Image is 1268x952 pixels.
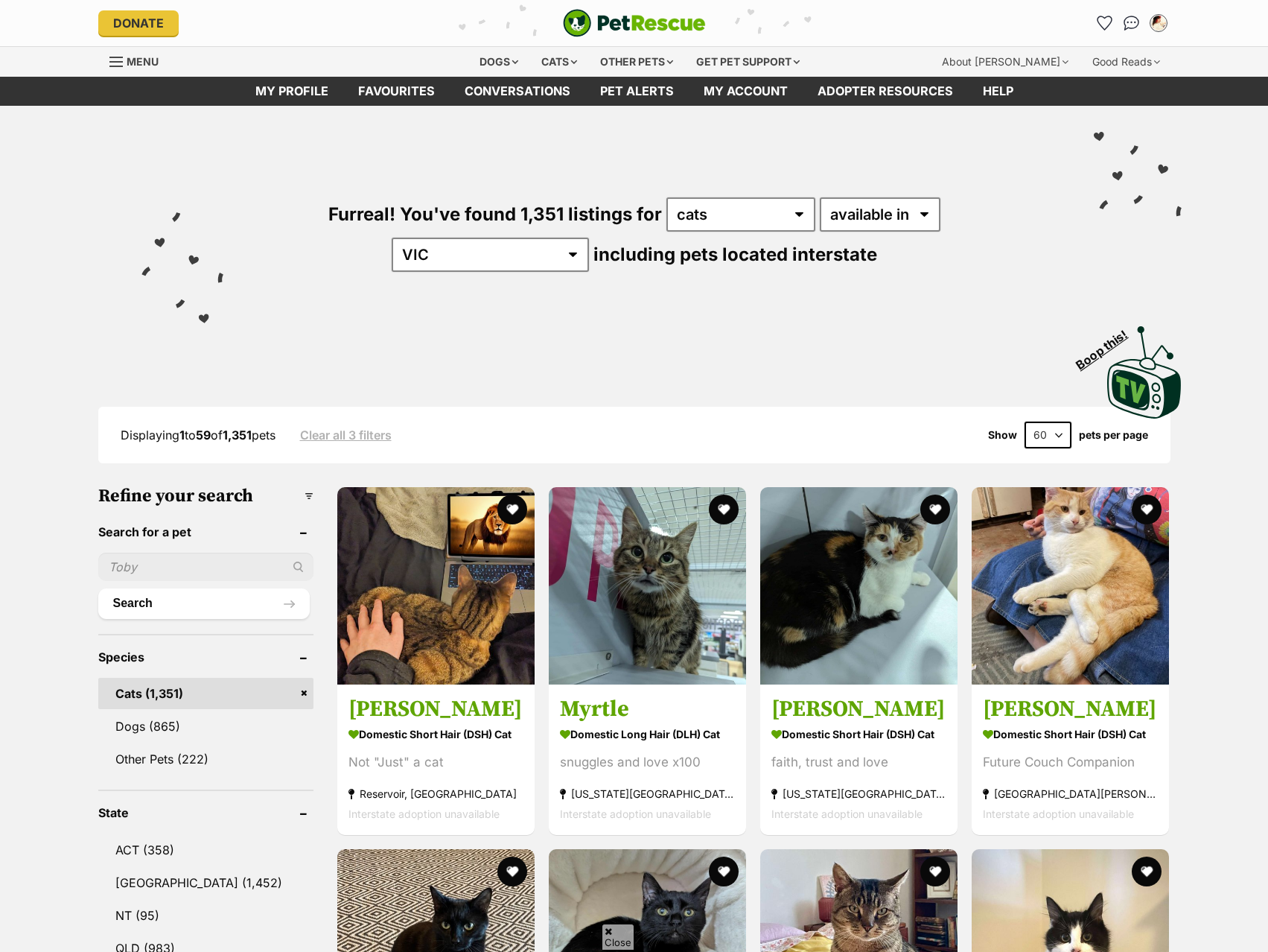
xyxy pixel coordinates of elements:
[98,900,313,931] a: NT (95)
[1120,11,1144,35] a: Conversations
[983,752,1158,772] div: Future Couch Companion
[497,857,527,886] button: favourite
[709,495,739,524] button: favourite
[983,807,1134,820] span: Interstate adoption unavailable
[240,77,343,106] a: My profile
[343,77,450,106] a: Favourites
[98,834,313,866] a: ACT (358)
[1082,47,1170,77] div: Good Reads
[300,428,392,442] a: Clear all 3 filters
[590,47,684,77] div: Other pets
[196,428,211,442] strong: 59
[1107,313,1182,422] a: Boop this!
[593,244,877,265] span: including pets located interstate
[1073,318,1141,372] span: Boop this!
[686,47,810,77] div: Get pet support
[689,77,803,106] a: My account
[560,695,735,723] h3: Myrtle
[1124,16,1139,31] img: chat-41dd97257d64d25036548639549fe6c8038ab92f7586957e7f3b1b290dea8141.svg
[983,695,1158,723] h3: [PERSON_NAME]
[602,924,634,950] span: Close
[127,55,159,68] span: Menu
[531,47,587,77] div: Cats
[931,47,1079,77] div: About [PERSON_NAME]
[771,695,946,723] h3: [PERSON_NAME]
[348,695,523,723] h3: [PERSON_NAME]
[983,723,1158,745] strong: Domestic Short Hair (DSH) Cat
[497,495,527,524] button: favourite
[337,684,535,835] a: [PERSON_NAME] Domestic Short Hair (DSH) Cat Not "Just" a cat Reservoir, [GEOGRAPHIC_DATA] Interst...
[98,525,313,539] header: Search for a pet
[709,857,739,886] button: favourite
[1079,429,1148,441] label: pets per page
[98,10,179,36] a: Donate
[1093,11,1117,35] a: Favourites
[348,784,523,804] strong: Reservoir, [GEOGRAPHIC_DATA]
[549,684,746,835] a: Myrtle Domestic Long Hair (DLH) Cat snuggles and love x100 [US_STATE][GEOGRAPHIC_DATA], [GEOGRAPH...
[988,429,1017,441] span: Show
[121,428,275,442] span: Displaying to of pets
[1151,16,1166,31] img: Jessica Morgan profile pic
[760,684,958,835] a: [PERSON_NAME] Domestic Short Hair (DSH) Cat faith, trust and love [US_STATE][GEOGRAPHIC_DATA], [G...
[563,9,706,37] img: logo-cat-932fe2b9b8326f06289b0f2fb663e598f794de774fb13d1741a6617ecf9a85b4.svg
[98,486,313,507] h3: Refine your search
[179,428,185,442] strong: 1
[1147,11,1170,35] button: My account
[972,487,1169,685] img: Maxie - Domestic Short Hair (DSH) Cat
[98,678,313,709] a: Cats (1,351)
[563,9,706,37] a: PetRescue
[98,806,313,819] header: State
[98,711,313,742] a: Dogs (865)
[1132,857,1162,886] button: favourite
[1132,495,1162,524] button: favourite
[803,77,968,106] a: Adopter resources
[450,77,585,106] a: conversations
[348,807,500,820] span: Interstate adoption unavailable
[98,743,313,775] a: Other Pets (222)
[348,723,523,745] strong: Domestic Short Hair (DSH) Cat
[560,723,735,745] strong: Domestic Long Hair (DLH) Cat
[98,650,313,664] header: Species
[920,857,950,886] button: favourite
[337,487,535,685] img: Sasha - Domestic Short Hair (DSH) Cat
[920,495,950,524] button: favourite
[968,77,1028,106] a: Help
[771,723,946,745] strong: Domestic Short Hair (DSH) Cat
[760,487,958,685] img: Jess - Domestic Short Hair (DSH) Cat
[560,784,735,804] strong: [US_STATE][GEOGRAPHIC_DATA], [GEOGRAPHIC_DATA]
[1093,11,1170,35] ul: Account quick links
[469,47,529,77] div: Dogs
[585,77,689,106] a: Pet alerts
[98,553,313,581] input: Toby
[983,784,1158,804] strong: [GEOGRAPHIC_DATA][PERSON_NAME][GEOGRAPHIC_DATA]
[560,807,711,820] span: Interstate adoption unavailable
[1107,326,1182,419] img: PetRescue TV logo
[223,428,252,442] strong: 1,351
[109,47,169,74] a: Menu
[98,867,313,898] a: [GEOGRAPHIC_DATA] (1,452)
[771,784,946,804] strong: [US_STATE][GEOGRAPHIC_DATA], [GEOGRAPHIC_DATA]
[549,487,746,685] img: Myrtle - Domestic Long Hair (DLH) Cat
[972,684,1169,835] a: [PERSON_NAME] Domestic Short Hair (DSH) Cat Future Couch Companion [GEOGRAPHIC_DATA][PERSON_NAME]...
[771,752,946,772] div: faith, trust and love
[328,203,662,225] span: Furreal! You've found 1,351 listings for
[560,752,735,772] div: snuggles and love x100
[348,752,523,772] div: Not "Just" a cat
[771,807,923,820] span: Interstate adoption unavailable
[98,588,310,618] button: Search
